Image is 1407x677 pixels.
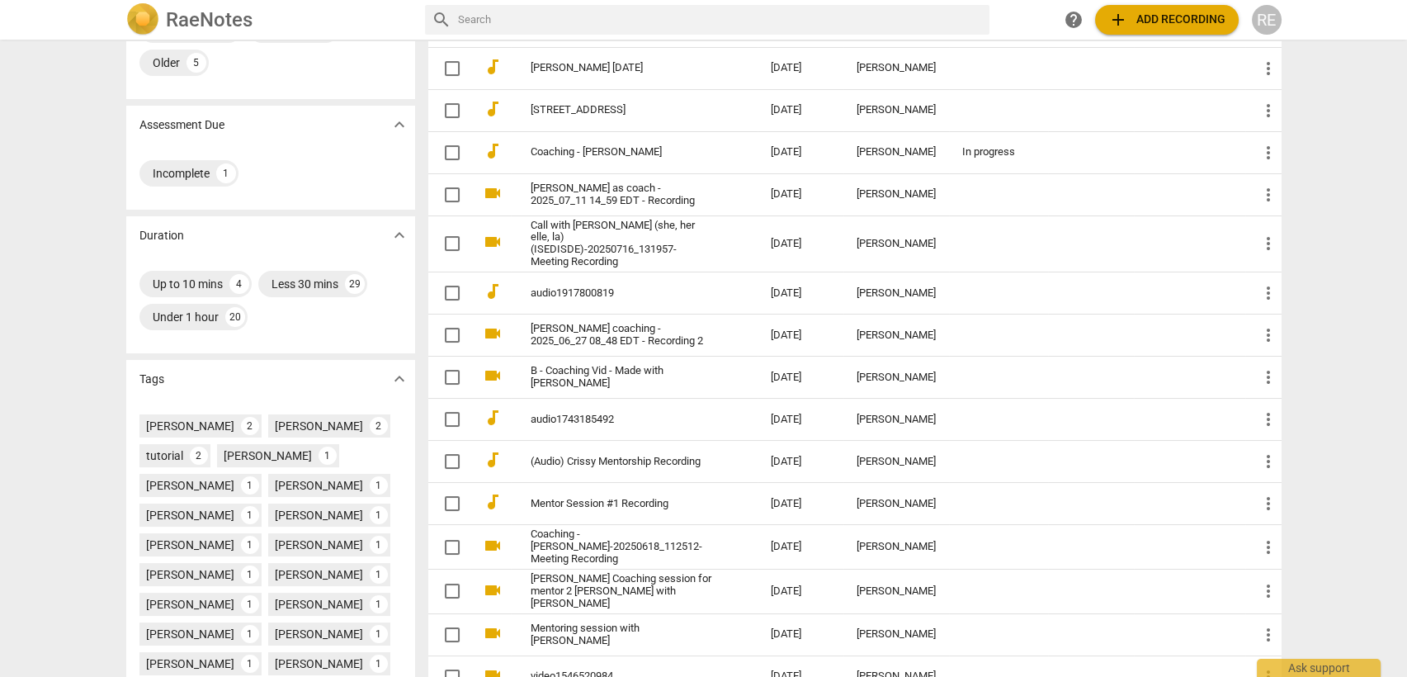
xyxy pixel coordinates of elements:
a: B - Coaching Vid - Made with [PERSON_NAME] [531,365,712,390]
div: [PERSON_NAME] [275,656,363,672]
span: expand_more [390,225,409,245]
a: [PERSON_NAME] as coach - 2025_07_11 14_59 EDT - Recording [531,182,712,207]
span: more_vert [1258,325,1278,345]
div: [PERSON_NAME] [224,447,312,464]
td: [DATE] [758,272,843,315]
span: videocam [483,623,503,643]
div: 2 [190,447,208,465]
div: 1 [241,476,259,495]
a: Coaching - [PERSON_NAME] [531,146,712,159]
span: videocam [483,232,503,252]
td: [DATE] [758,357,843,399]
div: 1 [241,625,259,643]
div: Less 30 mins [271,276,338,292]
div: [PERSON_NAME] [146,656,234,672]
div: [PERSON_NAME] [275,596,363,613]
span: more_vert [1258,185,1278,205]
input: Search [458,7,983,33]
div: [PERSON_NAME] [857,585,936,598]
div: 1 [241,536,259,554]
div: Under 1 hour [153,309,219,325]
span: videocam [483,536,503,556]
td: [DATE] [758,89,843,131]
a: Coaching - [PERSON_NAME]-20250618_112512-Meeting Recording [531,528,712,566]
span: add [1108,10,1128,30]
div: 1 [370,655,388,673]
td: [DATE] [758,525,843,570]
div: [PERSON_NAME] [146,418,234,434]
button: Show more [387,223,412,248]
a: LogoRaeNotes [126,3,412,36]
a: [PERSON_NAME] coaching - 2025_06_27 08_48 EDT - Recording 2 [531,323,712,348]
div: 1 [319,447,337,465]
span: videocam [483,580,503,600]
div: [PERSON_NAME] [275,418,363,434]
div: [PERSON_NAME] [146,477,234,494]
div: [PERSON_NAME] [275,507,363,523]
span: more_vert [1258,234,1278,253]
div: 2 [370,417,388,435]
td: [DATE] [758,47,843,89]
span: more_vert [1258,410,1278,429]
div: [PERSON_NAME] [146,626,234,642]
div: [PERSON_NAME] [857,62,936,74]
button: Show more [387,367,412,391]
button: RE [1252,5,1282,35]
span: audiotrack [483,282,503,301]
span: more_vert [1258,143,1278,163]
div: [PERSON_NAME] [146,537,234,553]
h2: RaeNotes [166,8,253,31]
a: Mentoring session with [PERSON_NAME] [531,623,712,647]
div: 5 [186,53,206,73]
div: 29 [345,274,365,294]
div: 20 [225,307,245,327]
div: [PERSON_NAME] [857,146,936,159]
td: [DATE] [758,173,843,215]
img: Logo [126,3,159,36]
div: 1 [241,655,259,673]
div: 4 [229,274,249,294]
span: search [432,10,451,30]
span: more_vert [1258,581,1278,601]
button: Show more [387,112,412,137]
span: more_vert [1258,452,1278,471]
div: [PERSON_NAME] [857,414,936,426]
div: Older [153,54,180,71]
div: [PERSON_NAME] [146,596,234,613]
div: 1 [216,163,236,183]
div: [PERSON_NAME] [857,188,936,201]
div: [PERSON_NAME] [275,537,363,553]
span: videocam [483,366,503,386]
div: 1 [370,625,388,643]
span: audiotrack [483,492,503,512]
div: [PERSON_NAME] [857,104,936,116]
button: Upload [1095,5,1239,35]
span: audiotrack [483,141,503,161]
div: [PERSON_NAME] [857,238,936,250]
div: [PERSON_NAME] [275,626,363,642]
div: [PERSON_NAME] [857,287,936,300]
div: [PERSON_NAME] [275,566,363,583]
td: [DATE] [758,483,843,525]
div: tutorial [146,447,183,464]
a: [PERSON_NAME] Coaching session for mentor 2 [PERSON_NAME] with [PERSON_NAME] [531,573,712,610]
div: [PERSON_NAME] [857,329,936,342]
span: more_vert [1258,59,1278,78]
span: videocam [483,183,503,203]
div: Up to 10 mins [153,276,223,292]
span: more_vert [1258,537,1278,557]
div: 1 [241,595,259,613]
span: more_vert [1258,494,1278,514]
span: audiotrack [483,450,503,470]
div: 1 [370,506,388,524]
span: help [1064,10,1084,30]
td: [DATE] [758,215,843,272]
span: audiotrack [483,99,503,119]
span: expand_more [390,115,409,135]
div: [PERSON_NAME] [275,477,363,494]
a: Mentor Session #1 Recording [531,498,712,510]
p: Assessment Due [139,116,224,134]
td: [DATE] [758,131,843,173]
div: 2 [241,417,259,435]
